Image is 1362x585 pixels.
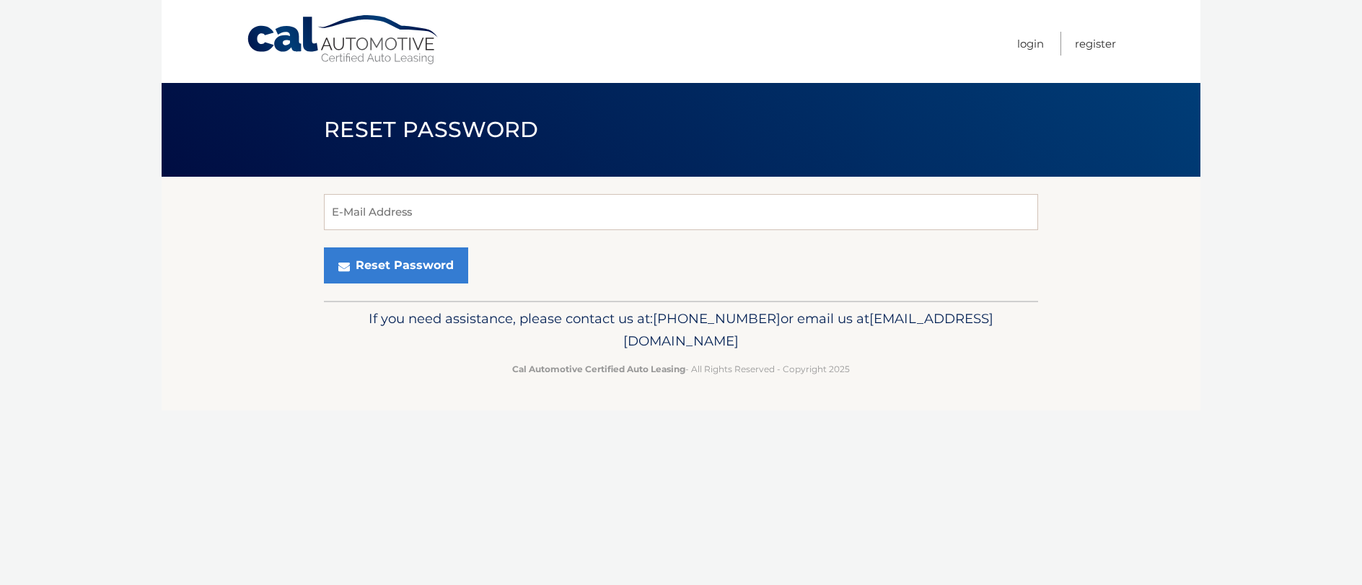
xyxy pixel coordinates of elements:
[324,116,538,143] span: Reset Password
[333,307,1029,353] p: If you need assistance, please contact us at: or email us at
[1075,32,1116,56] a: Register
[324,194,1038,230] input: E-Mail Address
[324,247,468,283] button: Reset Password
[246,14,441,66] a: Cal Automotive
[512,364,685,374] strong: Cal Automotive Certified Auto Leasing
[333,361,1029,377] p: - All Rights Reserved - Copyright 2025
[1017,32,1044,56] a: Login
[653,310,781,327] span: [PHONE_NUMBER]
